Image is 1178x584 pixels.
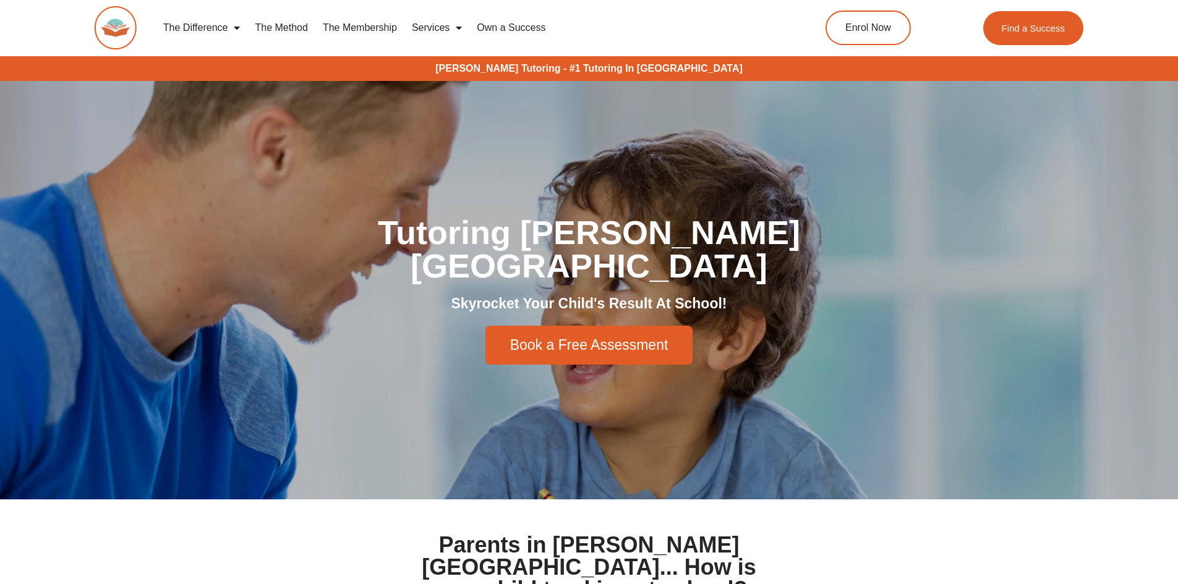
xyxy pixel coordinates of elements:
[510,338,668,352] span: Book a Free Assessment
[247,14,315,42] a: The Method
[826,11,911,45] a: Enrol Now
[156,14,769,42] nav: Menu
[1002,23,1065,33] span: Find a Success
[156,14,248,42] a: The Difference
[404,14,469,42] a: Services
[845,23,891,33] span: Enrol Now
[469,14,553,42] a: Own a Success
[983,11,1084,45] a: Find a Success
[243,295,936,313] h2: Skyrocket Your Child's Result At School!
[315,14,404,42] a: The Membership
[485,326,693,365] a: Book a Free Assessment
[243,216,936,282] h1: Tutoring [PERSON_NAME][GEOGRAPHIC_DATA]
